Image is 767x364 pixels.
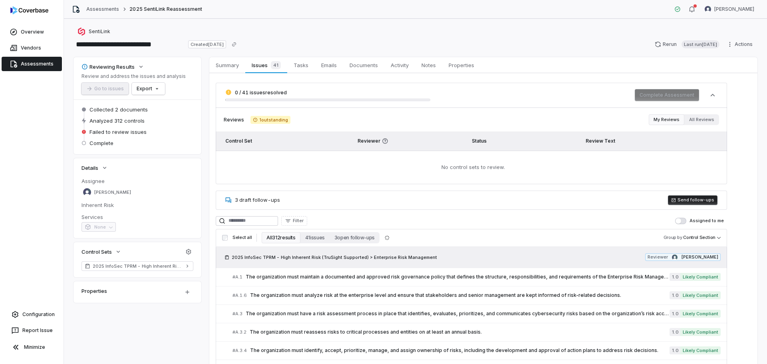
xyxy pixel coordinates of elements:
button: https://sentilink.com/SentiLink [75,24,113,39]
span: # A.1 [232,274,242,280]
a: #A.3The organization must have a risk assessment process in place that identifies, evaluates, pri... [232,305,721,323]
a: Assessments [2,57,62,71]
span: # A.3.4 [232,348,247,354]
span: Properties [445,60,477,70]
div: Reviewing Results [81,63,135,70]
button: Details [79,161,110,175]
span: Control Set [225,138,252,144]
span: 2025 SentiLink Reassessment [129,6,202,12]
a: Vendors [2,41,62,55]
button: RerunLast run[DATE] [650,38,724,50]
span: Emails [318,60,340,70]
span: Summary [213,60,242,70]
img: logo-D7KZi-bG.svg [10,6,48,14]
span: 1.0 [670,310,680,318]
span: The organization must maintain a documented and approved risk governance policy that defines the ... [246,274,670,280]
span: [PERSON_NAME] [94,189,131,195]
button: Assigned to me [675,218,686,224]
a: #A.3.2The organization must reassess risks to critical processes and entities on at least an annu... [232,323,721,341]
button: My Reviews [649,114,684,125]
span: Documents [346,60,381,70]
div: Review filter [649,114,719,125]
span: Likely Compliant [680,346,721,354]
a: 2025 InfoSec TPRM - High Inherent Risk (TruSight Supported) [81,261,193,271]
span: Collected 2 documents [89,106,148,113]
span: Group by [664,235,682,240]
button: Filter [281,216,307,226]
button: All Reviews [684,114,719,125]
span: # A.3.2 [232,329,246,335]
button: Jason Boland avatar[PERSON_NAME] [700,3,759,15]
a: Assessments [86,6,119,12]
span: # A.3 [232,311,242,317]
span: 2025 InfoSec TPRM - High Inherent Risk (TruSight Supported) > Enterprise Risk Management [232,254,437,261]
span: Select all [232,235,252,241]
span: Control Sets [81,248,112,255]
span: The organization must reassess risks to critical processes and entities on at least an annual basis. [250,329,670,335]
span: Complete [89,139,113,147]
span: 1.0 [670,328,680,336]
span: Configuration [22,311,55,318]
button: Minimize [3,339,60,355]
button: Actions [724,38,757,50]
span: Review Text [586,138,615,144]
img: Jason Boland avatar [83,188,91,196]
span: Tasks [290,60,312,70]
span: Reviewer [648,254,668,260]
button: Reviewing Results [79,60,147,74]
span: Vendors [21,45,41,51]
button: Copy link [227,37,241,52]
span: Assessments [21,61,54,67]
p: Review and address the issues and analysis [81,73,186,80]
span: Last run [DATE] [682,40,719,48]
span: Overview [21,29,44,35]
span: 1.0 [670,291,680,299]
a: Overview [2,25,62,39]
span: Reviews [224,117,244,123]
span: The organization must have a risk assessment process in place that identifies, evaluates, priorit... [246,310,670,317]
span: Reviewer [358,138,462,144]
span: [PERSON_NAME] [714,6,754,12]
span: Report Issue [22,327,53,334]
dt: Inherent Risk [81,201,193,209]
span: Status [472,138,487,144]
dt: Assignee [81,177,193,185]
a: #A.1.6The organization must analyze risk at the enterprise level and ensure that stakeholders and... [232,286,721,304]
img: Curtis Nohl avatar [672,255,678,260]
span: The organization must identify, accept, prioritize, manage, and assign ownership of risks, includ... [250,347,670,354]
span: 0 / 41 issues resolved [235,90,287,95]
span: Filter [293,218,304,224]
span: # A.1.6 [232,292,247,298]
span: Minimize [24,344,45,350]
a: #A.3.4The organization must identify, accept, prioritize, manage, and assign ownership of risks, ... [232,342,721,360]
button: Send follow-ups [668,195,717,205]
span: Analyzed 312 controls [89,117,145,124]
span: Issues [248,60,284,71]
span: 1.0 [670,273,680,281]
button: 3 open follow-ups [330,232,380,243]
img: Jason Boland avatar [705,6,711,12]
button: Control Sets [79,245,124,259]
span: 41 [271,61,281,69]
button: Report Issue [3,323,60,338]
span: Likely Compliant [680,273,721,281]
span: Likely Compliant [680,328,721,336]
label: Assigned to me [675,218,724,224]
span: Likely Compliant [680,310,721,318]
span: 2025 InfoSec TPRM - High Inherent Risk (TruSight Supported) [93,263,182,269]
span: 1 outstanding [250,116,290,124]
a: #A.1The organization must maintain a documented and approved risk governance policy that defines ... [232,268,721,286]
button: All 312 results [262,232,300,243]
input: Select all [222,235,228,241]
span: Notes [418,60,439,70]
span: The organization must analyze risk at the enterprise level and ensure that stakeholders and senio... [250,292,670,298]
span: SentiLink [89,28,110,35]
a: Configuration [3,307,60,322]
span: Likely Compliant [680,291,721,299]
span: 3 draft follow-ups [235,197,280,203]
button: Export [132,83,165,95]
button: 41 issues [300,232,330,243]
dt: Services [81,213,193,221]
span: Details [81,164,98,171]
span: Failed to review issues [89,128,147,135]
